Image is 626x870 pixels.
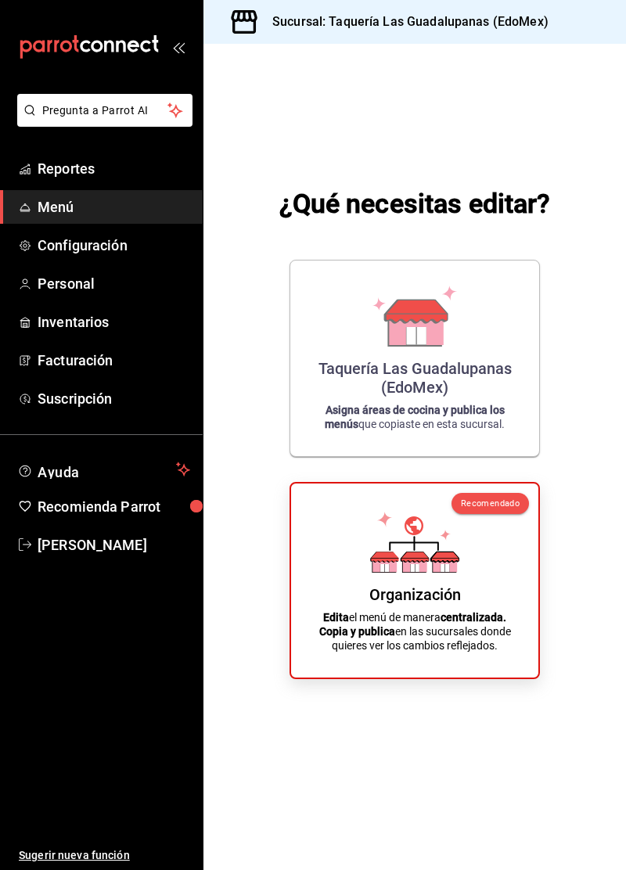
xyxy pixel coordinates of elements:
span: [PERSON_NAME] [38,534,190,555]
span: Personal [38,273,190,294]
p: que copiaste en esta sucursal. [309,403,520,431]
span: Sugerir nueva función [19,847,190,864]
span: Recomendado [461,498,520,509]
span: Suscripción [38,388,190,409]
strong: centralizada. [441,611,506,624]
a: Pregunta a Parrot AI [11,113,192,130]
span: Reportes [38,158,190,179]
span: Facturación [38,350,190,371]
h1: ¿Qué necesitas editar? [279,185,551,222]
span: Ayuda [38,460,170,479]
span: Recomienda Parrot [38,496,190,517]
button: Pregunta a Parrot AI [17,94,192,127]
strong: Asigna áreas de cocina y publica los menús [325,404,505,430]
div: Taquería Las Guadalupanas (EdoMex) [309,359,520,397]
strong: Copia y publica [319,625,395,638]
span: Menú [38,196,190,217]
strong: Edita [323,611,349,624]
span: Inventarios [38,311,190,333]
h3: Sucursal: Taquería Las Guadalupanas (EdoMex) [260,13,549,31]
div: Organización [369,585,461,604]
button: open_drawer_menu [172,41,185,53]
p: el menú de manera en las sucursales donde quieres ver los cambios reflejados. [310,610,520,652]
span: Configuración [38,235,190,256]
span: Pregunta a Parrot AI [42,102,168,119]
